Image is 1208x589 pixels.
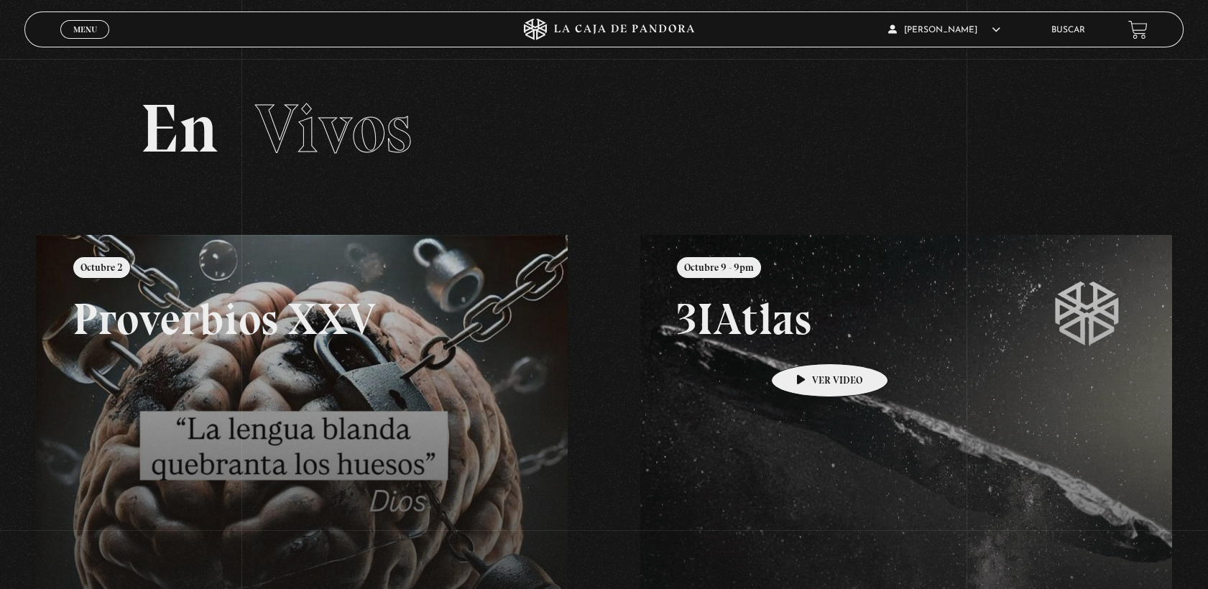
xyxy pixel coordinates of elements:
span: Cerrar [68,37,102,47]
span: Vivos [255,88,412,170]
h2: En [140,95,1068,163]
a: Buscar [1051,26,1085,34]
a: View your shopping cart [1128,20,1148,40]
span: [PERSON_NAME] [888,26,1000,34]
span: Menu [73,25,97,34]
